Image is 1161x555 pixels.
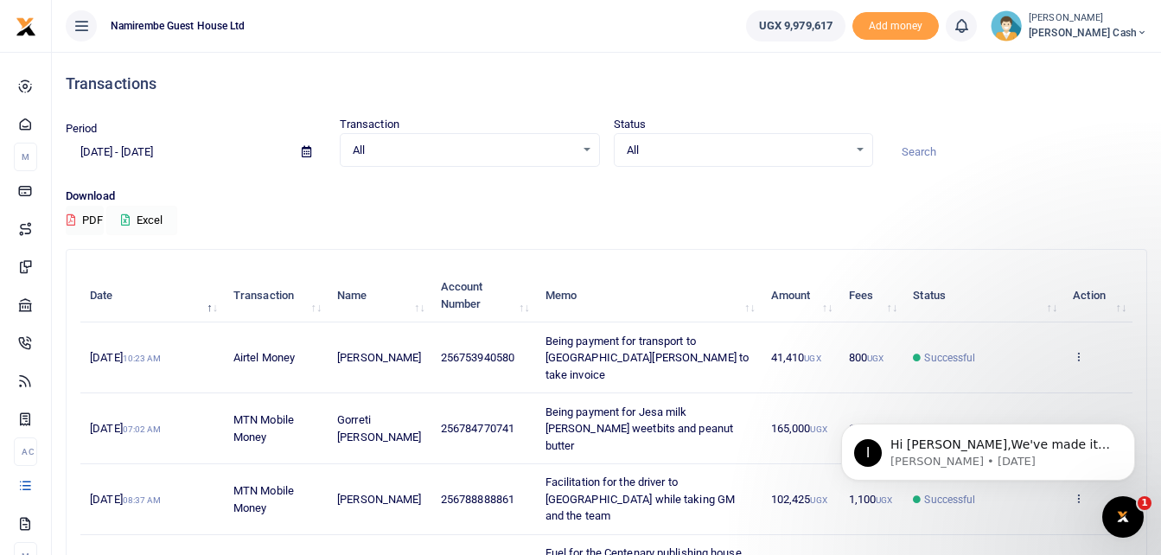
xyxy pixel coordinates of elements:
p: Download [66,188,1147,206]
small: [PERSON_NAME] [1029,11,1147,26]
input: Search [887,137,1147,167]
span: [PERSON_NAME] [337,493,421,506]
a: UGX 9,979,617 [746,10,845,41]
span: 256788888861 [441,493,514,506]
th: Name: activate to sort column ascending [328,269,431,322]
button: Excel [106,206,177,235]
span: Successful [924,350,975,366]
th: Fees: activate to sort column ascending [839,269,903,322]
span: Gorreti [PERSON_NAME] [337,413,421,443]
li: M [14,143,37,171]
span: Being payment for transport to [GEOGRAPHIC_DATA][PERSON_NAME] to take invoice [545,335,749,381]
li: Ac [14,437,37,466]
span: Namirembe Guest House Ltd [104,18,252,34]
button: PDF [66,206,104,235]
span: [PERSON_NAME] [337,351,421,364]
small: UGX [810,424,826,434]
th: Action: activate to sort column ascending [1063,269,1132,322]
span: UGX 9,979,617 [759,17,832,35]
span: Facilitation for the driver to [GEOGRAPHIC_DATA] while taking GM and the team [545,475,735,522]
span: 256784770741 [441,422,514,435]
li: Toup your wallet [852,12,939,41]
label: Period [66,120,98,137]
a: profile-user [PERSON_NAME] [PERSON_NAME] Cash [991,10,1147,41]
span: MTN Mobile Money [233,413,294,443]
span: 1 [1138,496,1151,510]
span: Airtel Money [233,351,295,364]
input: select period [66,137,288,167]
span: Being payment for Jesa milk [PERSON_NAME] weetbits and peanut butter [545,405,733,452]
iframe: Intercom notifications message [815,387,1161,508]
li: Wallet ballance [739,10,852,41]
small: 08:37 AM [123,495,162,505]
span: [DATE] [90,351,161,364]
span: [DATE] [90,493,161,506]
span: MTN Mobile Money [233,484,294,514]
th: Memo: activate to sort column ascending [536,269,762,322]
img: logo-small [16,16,36,37]
img: profile-user [991,10,1022,41]
a: Add money [852,18,939,31]
small: UGX [804,354,820,363]
label: Transaction [340,116,399,133]
th: Status: activate to sort column ascending [903,269,1063,322]
small: UGX [867,354,884,363]
span: [DATE] [90,422,161,435]
h4: Transactions [66,74,1147,93]
span: All [353,142,575,159]
th: Amount: activate to sort column ascending [762,269,839,322]
span: 256753940580 [441,351,514,364]
span: All [627,142,849,159]
a: logo-small logo-large logo-large [16,19,36,32]
span: 41,410 [771,351,821,364]
small: 07:02 AM [123,424,162,434]
iframe: Intercom live chat [1102,496,1144,538]
span: 165,000 [771,422,827,435]
th: Transaction: activate to sort column ascending [224,269,328,322]
span: Add money [852,12,939,41]
small: UGX [810,495,826,505]
span: 102,425 [771,493,827,506]
small: 10:23 AM [123,354,162,363]
th: Date: activate to sort column descending [80,269,224,322]
label: Status [614,116,647,133]
th: Account Number: activate to sort column ascending [431,269,536,322]
span: 800 [849,351,884,364]
span: [PERSON_NAME] Cash [1029,25,1147,41]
